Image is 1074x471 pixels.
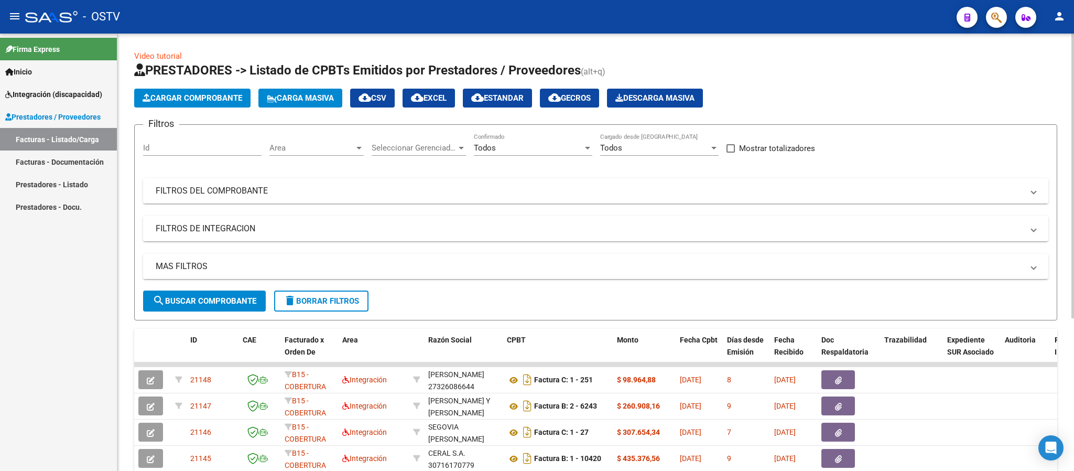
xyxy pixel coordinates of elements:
datatable-header-cell: Monto [613,329,676,375]
span: - OSTV [83,5,120,28]
div: [PERSON_NAME] [428,369,484,381]
button: Gecros [540,89,599,108]
button: CSV [350,89,395,108]
span: Firma Express [5,44,60,55]
button: Descarga Masiva [607,89,703,108]
span: Integración [342,402,387,410]
button: EXCEL [403,89,455,108]
span: Area [269,143,354,153]
datatable-header-cell: CPBT [503,329,613,375]
strong: $ 435.376,56 [617,454,660,463]
span: 8 [727,376,731,384]
span: 21145 [190,454,211,463]
span: [DATE] [774,454,796,463]
mat-panel-title: FILTROS DE INTEGRACION [156,223,1023,234]
mat-icon: menu [8,10,21,23]
strong: Factura C: 1 - 251 [534,376,593,384]
strong: Factura B: 2 - 6243 [534,402,597,411]
mat-icon: cloud_download [471,91,484,104]
div: 27254434790 [428,421,498,443]
datatable-header-cell: Razón Social [424,329,503,375]
span: Todos [474,143,496,153]
i: Descargar documento [520,424,534,441]
datatable-header-cell: Auditoria [1001,329,1050,375]
span: PRESTADORES -> Listado de CPBTs Emitidos por Prestadores / Proveedores [134,63,581,78]
span: 21147 [190,402,211,410]
span: ID [190,336,197,344]
span: EXCEL [411,93,447,103]
span: Monto [617,336,638,344]
datatable-header-cell: Trazabilidad [880,329,943,375]
div: 30716170779 [428,447,498,469]
mat-expansion-panel-header: MAS FILTROS [143,254,1048,279]
span: Estandar [471,93,524,103]
datatable-header-cell: Expediente SUR Asociado [943,329,1001,375]
datatable-header-cell: Días desde Emisión [723,329,770,375]
span: CAE [243,336,256,344]
span: B15 - COBERTURA DE SALUD S.A. (Boreal) [285,370,332,414]
span: Mostrar totalizadores [739,142,815,155]
span: Integración [342,376,387,384]
span: Seleccionar Gerenciador [372,143,457,153]
mat-expansion-panel-header: FILTROS DE INTEGRACION [143,216,1048,241]
a: Video tutorial [134,51,182,61]
span: Razón Social [428,336,472,344]
button: Borrar Filtros [274,291,368,312]
div: [PERSON_NAME] Y [PERSON_NAME] SOCIEDAD DE HECHO [428,395,498,443]
span: Integración [342,454,387,463]
div: 30714409324 [428,395,498,417]
span: Fecha Recibido [774,336,804,356]
datatable-header-cell: CAE [238,329,280,375]
span: Doc Respaldatoria [821,336,869,356]
span: Facturado x Orden De [285,336,324,356]
span: Trazabilidad [884,336,927,344]
span: CPBT [507,336,526,344]
span: Auditoria [1005,336,1036,344]
span: Borrar Filtros [284,296,359,306]
span: [DATE] [680,376,701,384]
span: [DATE] [774,376,796,384]
span: 7 [727,428,731,436]
strong: $ 260.908,16 [617,402,660,410]
mat-icon: person [1053,10,1066,23]
span: Descarga Masiva [615,93,695,103]
mat-panel-title: FILTROS DEL COMPROBANTE [156,185,1023,197]
mat-icon: cloud_download [411,91,424,104]
mat-icon: search [153,294,165,307]
span: B15 - COBERTURA DE SALUD S.A. (Boreal) [285,397,332,441]
span: Integración [342,428,387,436]
mat-expansion-panel-header: FILTROS DEL COMPROBANTE [143,178,1048,204]
span: 21148 [190,376,211,384]
span: Todos [600,143,622,153]
i: Descargar documento [520,450,534,467]
button: Carga Masiva [258,89,342,108]
strong: Factura B: 1 - 10420 [534,455,601,463]
span: B15 - COBERTURA DE SALUD S.A. (Boreal) [285,423,332,467]
span: Carga Masiva [267,93,334,103]
app-download-masive: Descarga masiva de comprobantes (adjuntos) [607,89,703,108]
span: Inicio [5,66,32,78]
span: [DATE] [774,402,796,410]
mat-icon: cloud_download [359,91,371,104]
span: 9 [727,402,731,410]
span: 9 [727,454,731,463]
div: CERAL S.A. [428,447,465,459]
span: Días desde Emisión [727,336,764,356]
mat-icon: delete [284,294,296,307]
span: Fecha Cpbt [680,336,718,344]
mat-icon: cloud_download [548,91,561,104]
strong: Factura C: 1 - 27 [534,429,589,437]
span: Area [342,336,358,344]
div: 27326086644 [428,369,498,391]
i: Descargar documento [520,371,534,388]
mat-panel-title: MAS FILTROS [156,261,1023,272]
span: [DATE] [774,428,796,436]
span: Expediente SUR Asociado [947,336,994,356]
datatable-header-cell: Area [338,329,409,375]
strong: $ 307.654,34 [617,428,660,436]
datatable-header-cell: Fecha Recibido [770,329,817,375]
datatable-header-cell: Doc Respaldatoria [817,329,880,375]
span: [DATE] [680,402,701,410]
div: Open Intercom Messenger [1038,435,1064,461]
datatable-header-cell: Fecha Cpbt [676,329,723,375]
